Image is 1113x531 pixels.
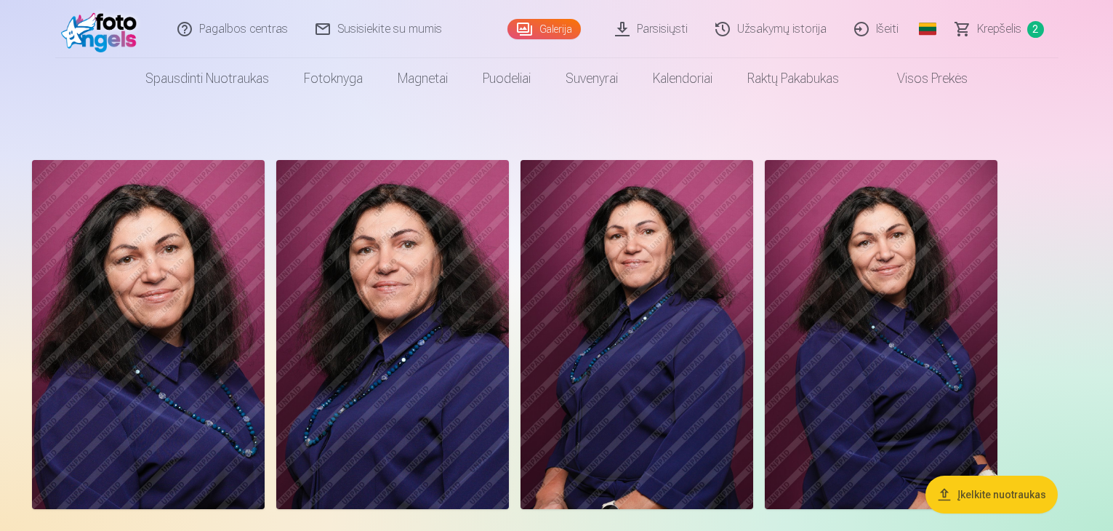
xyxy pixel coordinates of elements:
[548,58,635,99] a: Suvenyrai
[730,58,856,99] a: Raktų pakabukas
[856,58,985,99] a: Visos prekės
[61,6,145,52] img: /fa2
[977,20,1021,38] span: Krepšelis
[1027,21,1044,38] span: 2
[507,19,581,39] a: Galerija
[286,58,380,99] a: Fotoknyga
[635,58,730,99] a: Kalendoriai
[465,58,548,99] a: Puodeliai
[128,58,286,99] a: Spausdinti nuotraukas
[925,476,1058,514] button: Įkelkite nuotraukas
[380,58,465,99] a: Magnetai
